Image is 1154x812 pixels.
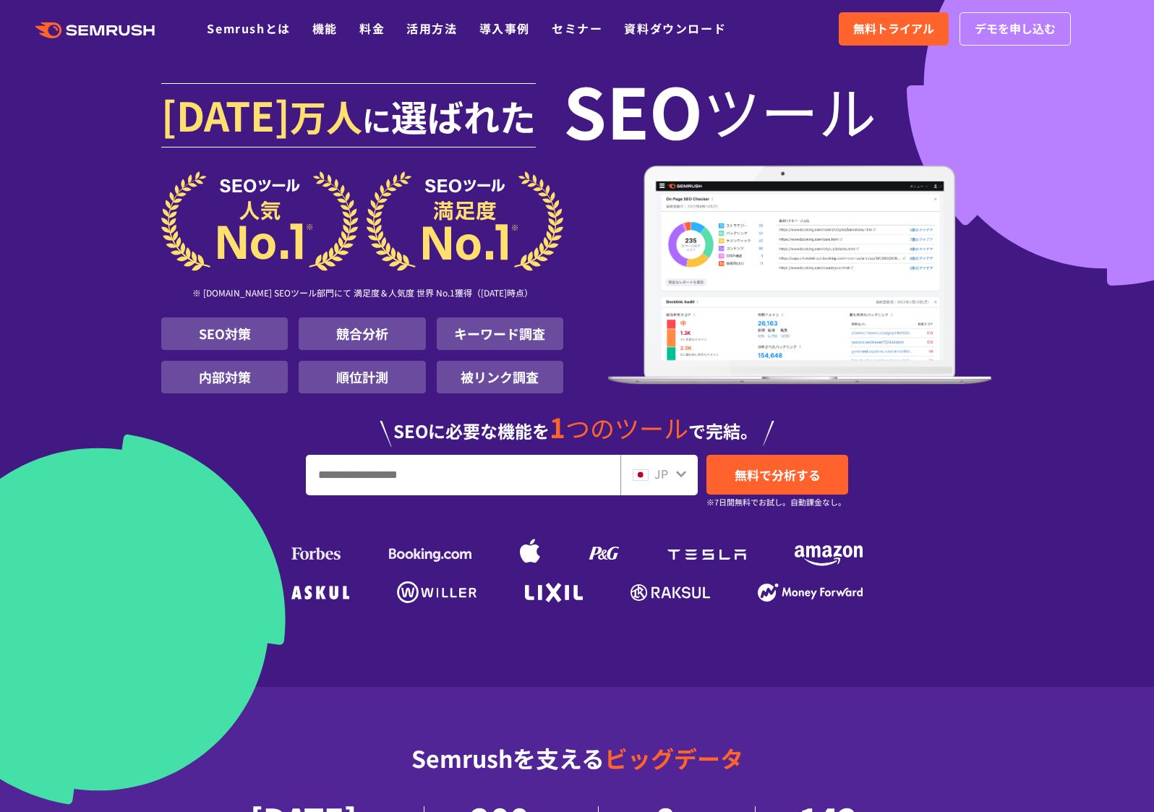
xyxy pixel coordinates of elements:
[565,410,688,445] span: つのツール
[161,271,563,317] div: ※ [DOMAIN_NAME] SEOツール部門にて 満足度＆人気度 世界 No.1獲得（[DATE]時点）
[688,418,758,443] span: で完結。
[552,20,602,37] a: セミナー
[161,361,288,393] li: 内部対策
[362,98,391,140] span: に
[624,20,726,37] a: 資料ダウンロード
[839,12,949,46] a: 無料トライアル
[299,361,425,393] li: 順位計測
[959,12,1071,46] a: デモを申し込む
[654,465,668,482] span: JP
[604,741,743,774] span: ビッグデータ
[359,20,385,37] a: 料金
[703,81,876,139] span: ツール
[563,81,703,139] span: SEO
[161,317,288,350] li: SEO対策
[735,466,821,484] span: 無料で分析する
[161,733,993,806] div: Semrushを支える
[406,20,457,37] a: 活用方法
[161,85,290,143] span: [DATE]
[437,361,563,393] li: 被リンク調査
[437,317,563,350] li: キーワード調査
[290,90,362,142] span: 万人
[312,20,338,37] a: 機能
[550,407,565,446] span: 1
[706,495,846,509] small: ※7日間無料でお試し。自動課金なし。
[207,20,290,37] a: Semrushとは
[307,456,620,495] input: URL、キーワードを入力してください
[975,20,1056,38] span: デモを申し込む
[391,90,536,142] span: 選ばれた
[706,455,848,495] a: 無料で分析する
[161,399,993,447] div: SEOに必要な機能を
[299,317,425,350] li: 競合分析
[479,20,530,37] a: 導入事例
[853,20,934,38] span: 無料トライアル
